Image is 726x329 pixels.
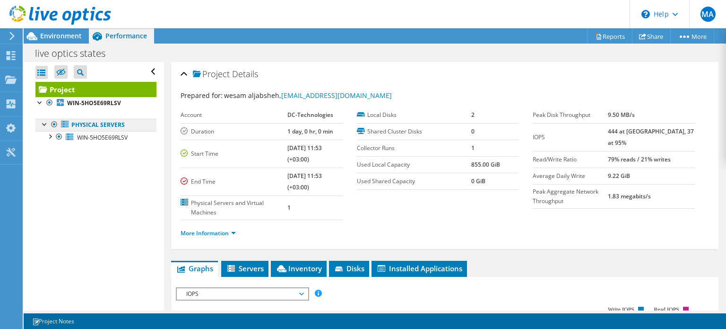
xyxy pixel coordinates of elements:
b: 1 [287,204,291,212]
span: Installed Applications [376,264,462,273]
a: WIN-5HO5E69RLSV [35,97,156,109]
span: Servers [226,264,264,273]
label: End Time [181,177,287,187]
span: Details [232,68,258,80]
a: Physical Servers [35,119,156,131]
span: Graphs [176,264,213,273]
label: Account [181,110,287,120]
label: Collector Runs [357,143,472,153]
a: Project Notes [26,315,81,327]
label: Prepared for: [181,91,223,100]
b: [DATE] 11:53 (+03:00) [287,172,322,191]
a: Share [632,29,671,44]
b: 1.83 megabits/s [608,192,651,200]
a: More Information [181,229,236,237]
b: DC-Technologies [287,111,333,119]
b: [DATE] 11:53 (+03:00) [287,144,322,163]
b: 0 [471,127,475,135]
b: 0 GiB [471,177,485,185]
span: wesam aljabsheh, [224,91,392,100]
h1: live optics states [31,48,120,59]
label: Start Time [181,149,287,159]
label: Average Daily Write [533,171,608,181]
label: Used Shared Capacity [357,177,472,186]
label: Duration [181,127,287,136]
label: Peak Disk Throughput [533,110,608,120]
b: 2 [471,111,475,119]
label: Shared Cluster Disks [357,127,472,136]
span: IOPS [181,288,303,300]
a: Project [35,82,156,97]
span: MA [700,7,716,22]
span: WIN-5HO5E69RLSV [77,133,128,142]
b: 855.00 GiB [471,160,500,169]
a: More [670,29,714,44]
b: 9.50 MB/s [608,111,635,119]
span: Environment [40,31,82,40]
span: Project [193,70,230,79]
b: 444 at [GEOGRAPHIC_DATA], 37 at 95% [608,127,694,147]
b: 79% reads / 21% writes [608,155,671,163]
b: WIN-5HO5E69RLSV [67,99,121,107]
span: Disks [334,264,364,273]
a: Reports [587,29,632,44]
label: IOPS [533,133,608,142]
span: Performance [105,31,147,40]
label: Used Local Capacity [357,160,472,169]
a: [EMAIL_ADDRESS][DOMAIN_NAME] [281,91,392,100]
label: Physical Servers and Virtual Machines [181,198,287,217]
svg: \n [641,10,650,18]
b: 1 day, 0 hr, 0 min [287,127,333,135]
a: WIN-5HO5E69RLSV [35,131,156,143]
label: Local Disks [357,110,472,120]
label: Read/Write Ratio [533,155,608,164]
b: 1 [471,144,475,152]
span: Inventory [276,264,322,273]
label: Peak Aggregate Network Throughput [533,187,608,206]
b: 9.22 GiB [608,172,630,180]
text: Read IOPS [654,306,680,313]
text: Write IOPS [608,306,634,313]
